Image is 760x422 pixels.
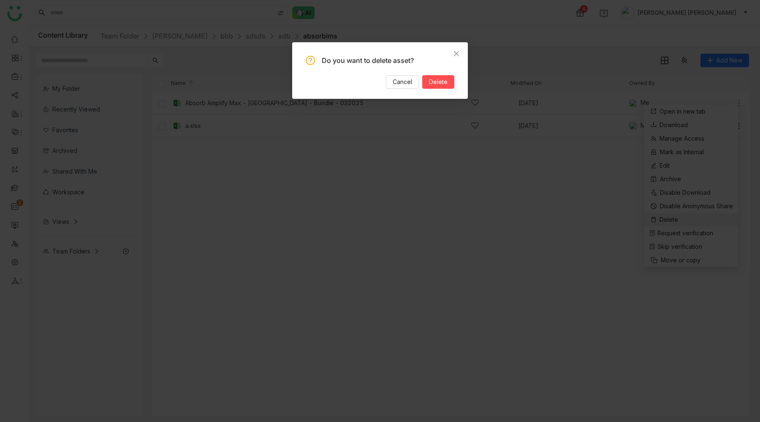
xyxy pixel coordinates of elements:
[322,56,414,65] span: Do you want to delete asset?
[429,77,448,87] span: Delete
[445,42,468,65] button: Close
[386,75,419,89] button: Cancel
[422,75,454,89] button: Delete
[393,77,412,87] span: Cancel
